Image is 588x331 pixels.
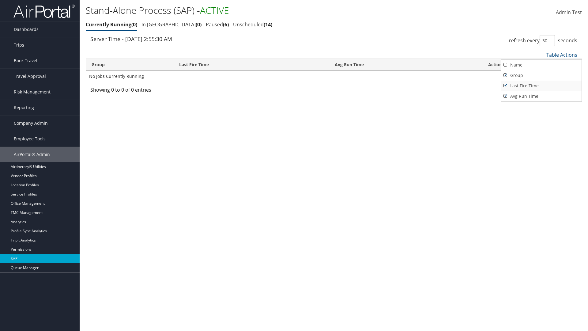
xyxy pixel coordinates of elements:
span: Employee Tools [14,131,46,146]
a: Group [501,70,582,81]
span: Book Travel [14,53,37,68]
span: Company Admin [14,116,48,131]
span: Trips [14,37,24,53]
span: Risk Management [14,84,51,100]
span: Reporting [14,100,34,115]
span: Dashboards [14,22,39,37]
a: Last Fire Time [501,81,582,91]
img: airportal-logo.png [13,4,75,18]
span: AirPortal® Admin [14,147,50,162]
span: Travel Approval [14,69,46,84]
a: Avg Run Time [501,91,582,101]
a: Name [501,60,582,70]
